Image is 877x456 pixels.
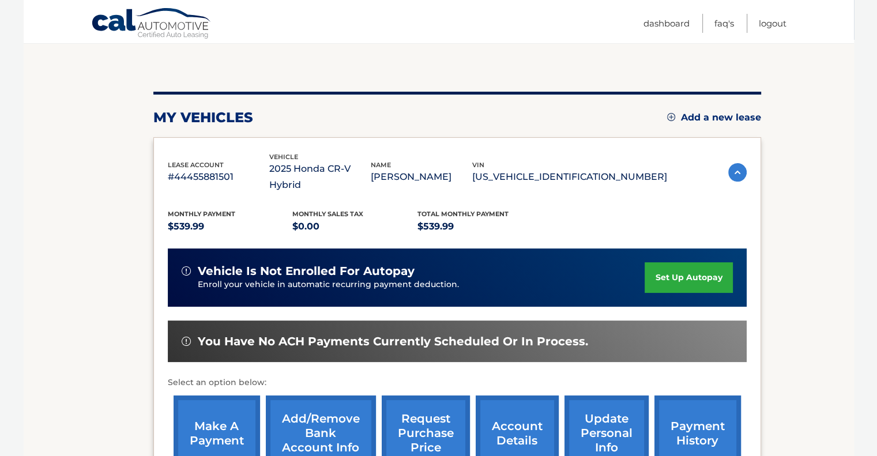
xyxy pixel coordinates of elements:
[728,163,747,182] img: accordion-active.svg
[417,218,543,235] p: $539.99
[472,161,484,169] span: vin
[91,7,212,41] a: Cal Automotive
[417,210,509,218] span: Total Monthly Payment
[292,210,363,218] span: Monthly sales Tax
[759,14,786,33] a: Logout
[714,14,734,33] a: FAQ's
[371,169,472,185] p: [PERSON_NAME]
[269,153,298,161] span: vehicle
[168,376,747,390] p: Select an option below:
[153,109,253,126] h2: my vehicles
[269,161,371,193] p: 2025 Honda CR-V Hybrid
[667,113,675,121] img: add.svg
[198,334,588,349] span: You have no ACH payments currently scheduled or in process.
[168,218,293,235] p: $539.99
[643,14,690,33] a: Dashboard
[182,266,191,276] img: alert-white.svg
[168,161,224,169] span: lease account
[168,210,235,218] span: Monthly Payment
[292,218,417,235] p: $0.00
[371,161,391,169] span: name
[198,264,415,278] span: vehicle is not enrolled for autopay
[198,278,645,291] p: Enroll your vehicle in automatic recurring payment deduction.
[472,169,667,185] p: [US_VEHICLE_IDENTIFICATION_NUMBER]
[667,112,761,123] a: Add a new lease
[645,262,732,293] a: set up autopay
[168,169,269,185] p: #44455881501
[182,337,191,346] img: alert-white.svg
